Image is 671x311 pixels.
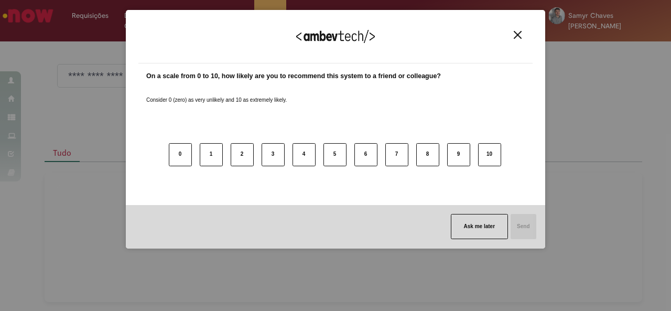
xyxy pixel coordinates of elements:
[323,143,347,166] button: 5
[146,71,441,81] label: On a scale from 0 to 10, how likely are you to recommend this system to a friend or colleague?
[262,143,285,166] button: 3
[447,143,470,166] button: 9
[296,30,375,43] img: Logo Ambevtech
[416,143,439,166] button: 8
[385,143,408,166] button: 7
[146,84,287,104] label: Consider 0 (zero) as very unlikely and 10 as extremely likely.
[231,143,254,166] button: 2
[451,214,508,239] button: Ask me later
[511,30,525,39] button: Close
[169,143,192,166] button: 0
[514,31,522,39] img: Close
[200,143,223,166] button: 1
[293,143,316,166] button: 4
[478,143,501,166] button: 10
[354,143,377,166] button: 6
